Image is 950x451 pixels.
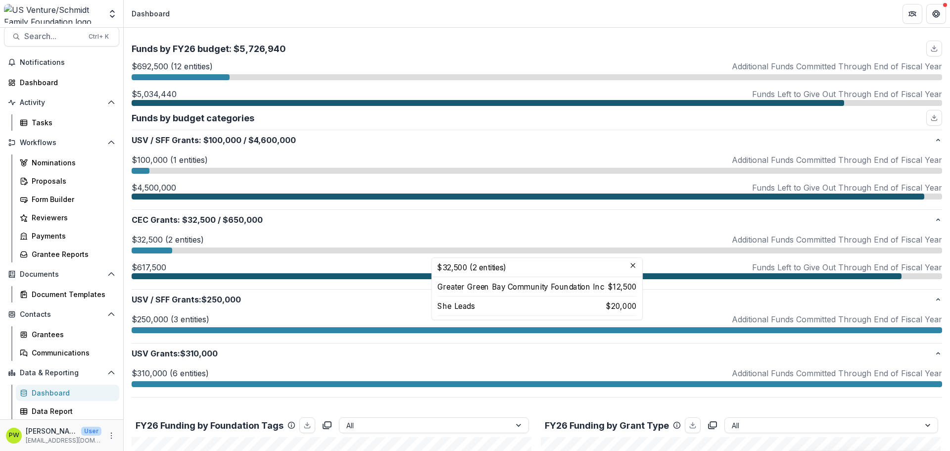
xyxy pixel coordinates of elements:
a: Dashboard [4,74,119,91]
p: USV / SFF Grants : $250,000 [132,294,934,305]
p: Funds by budget categories [132,111,254,125]
p: CEC Grants : $650,000 [132,214,934,226]
p: USV / SFF Grants : $4,600,000 [132,134,934,146]
button: Notifications [4,54,119,70]
p: $617,500 [132,261,166,273]
button: Open Workflows [4,135,119,150]
a: Payments [16,228,119,244]
p: Funds by FY26 budget: $5,726,940 [132,42,286,55]
a: Communications [16,345,119,361]
p: Funds Left to Give Out Through End of Fiscal Year [752,88,942,100]
p: USV Grants : $310,000 [132,348,934,359]
a: Document Templates [16,286,119,302]
button: copy to clipboard [705,417,720,433]
p: Additional Funds Committed Through End of Fiscal Year [732,154,942,166]
img: US Venture/Schmidt Family Foundation logo [4,4,101,24]
span: Notifications [20,58,115,67]
div: USV / SFF Grants:$100,000/$4,600,000 [132,150,942,209]
p: $5,034,440 [132,88,177,100]
span: Activity [20,99,103,107]
div: Dashboard [20,77,111,88]
a: Nominations [16,154,119,171]
button: Get Help [926,4,946,24]
button: download [926,41,942,56]
span: / [243,134,246,146]
button: Open entity switcher [105,4,119,24]
button: download [926,110,942,126]
div: USV Grants:$310,000 [132,363,942,397]
div: CEC Grants:$32,500/$650,000 [132,230,942,289]
div: Reviewers [32,212,111,223]
p: FY26 Funding by Grant Type [545,419,669,432]
p: Additional Funds Committed Through End of Fiscal Year [732,60,942,72]
button: Partners [902,4,922,24]
div: USV / SFF Grants:$250,000 [132,309,942,343]
p: Additional Funds Committed Through End of Fiscal Year [732,313,942,325]
p: $4,500,000 [132,182,176,194]
p: FY26 Funding by Foundation Tags [136,419,284,432]
a: Tasks [16,114,119,131]
div: Ctrl + K [87,31,111,42]
div: Grantees [32,329,111,340]
p: Greater Green Bay Community Foundation Inc [437,281,604,293]
button: Open Activity [4,95,119,110]
p: [PERSON_NAME] [26,426,77,436]
span: / [218,214,221,226]
button: Search... [4,27,119,47]
a: Reviewers [16,209,119,226]
button: USV / SFF Grants:$250,000 [132,290,942,309]
button: Open Data & Reporting [4,365,119,381]
button: USV Grants:$310,000 [132,344,942,363]
a: Grantee Reports [16,246,119,262]
p: $100,000 (1 entities) [132,154,208,166]
a: Data Report [16,403,119,419]
span: Data & Reporting [20,369,103,377]
button: Open Documents [4,266,119,282]
a: Dashboard [16,385,119,401]
p: $250,000 (3 entities) [132,313,209,325]
button: More [105,430,117,442]
button: Open Contacts [4,306,119,322]
a: Grantees [16,326,119,343]
button: CEC Grants:$32,500/$650,000 [132,210,942,230]
p: Funds Left to Give Out Through End of Fiscal Year [752,182,942,194]
p: [EMAIL_ADDRESS][DOMAIN_NAME] [26,436,101,445]
span: Contacts [20,310,103,319]
button: download [685,417,701,433]
div: Document Templates [32,289,111,300]
div: Tasks [32,117,111,128]
button: Close [627,260,639,271]
a: Proposals [16,173,119,189]
p: Funds Left to Give Out Through End of Fiscal Year [752,261,942,273]
div: Dashboard [32,388,111,398]
p: Additional Funds Committed Through End of Fiscal Year [732,367,942,379]
span: Documents [20,270,103,279]
div: Form Builder [32,194,111,204]
p: $32,500 (2 entities) [132,234,204,246]
span: Workflows [20,139,103,147]
header: $32,500 (2 entities) [432,258,642,277]
p: $310,000 (6 entities) [132,367,209,379]
button: copy to clipboard [319,417,335,433]
button: USV / SFF Grants:$100,000/$4,600,000 [132,130,942,150]
div: Payments [32,231,111,241]
a: Form Builder [16,191,119,207]
div: Data Report [32,406,111,416]
span: $100,000 [203,134,241,146]
span: Search... [24,32,83,41]
div: Nominations [32,157,111,168]
div: Grantee Reports [32,249,111,259]
p: Additional Funds Committed Through End of Fiscal Year [732,234,942,246]
p: $12,500 [608,281,637,293]
nav: breadcrumb [128,6,174,21]
div: Proposals [32,176,111,186]
div: Parker Wolf [9,432,19,439]
span: $32,500 [182,214,216,226]
p: $692,500 (12 entities) [132,60,213,72]
div: Dashboard [132,8,170,19]
div: Communications [32,348,111,358]
p: User [81,427,101,436]
button: download [299,417,315,433]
